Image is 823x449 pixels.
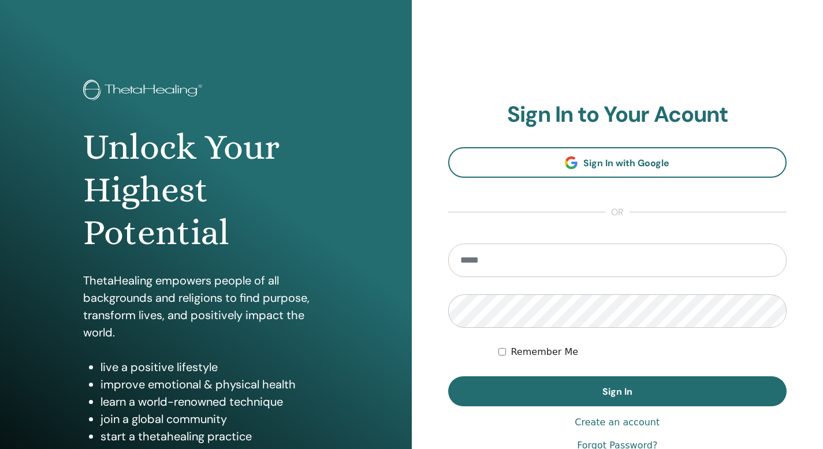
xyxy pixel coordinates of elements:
div: Keep me authenticated indefinitely or until I manually logout [498,345,787,359]
li: live a positive lifestyle [100,358,329,376]
li: join a global community [100,410,329,428]
span: Sign In [602,386,632,398]
li: learn a world-renowned technique [100,393,329,410]
button: Sign In [448,376,787,406]
p: ThetaHealing empowers people of all backgrounds and religions to find purpose, transform lives, a... [83,272,329,341]
span: Sign In with Google [583,157,669,169]
h1: Unlock Your Highest Potential [83,126,329,255]
span: or [605,205,630,219]
a: Create an account [575,416,660,429]
a: Sign In with Google [448,147,787,178]
h2: Sign In to Your Acount [448,102,787,128]
li: improve emotional & physical health [100,376,329,393]
label: Remember Me [511,345,578,359]
li: start a thetahealing practice [100,428,329,445]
